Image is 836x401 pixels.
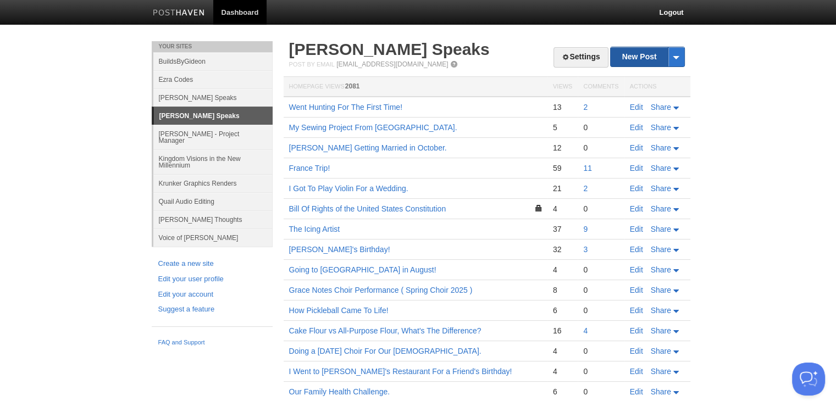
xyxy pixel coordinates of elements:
a: Edit [630,184,643,193]
a: Edit [630,347,643,355]
div: 0 [583,387,618,397]
a: Went Hunting For The First Time! [289,103,402,112]
a: [PERSON_NAME]'s Birthday! [289,245,390,254]
div: 16 [553,326,572,336]
div: 21 [553,183,572,193]
span: Share [651,306,671,315]
a: Krunker Graphics Renders [153,174,273,192]
a: The Icing Artist [289,225,340,233]
a: Edit your user profile [158,274,266,285]
span: Share [651,387,671,396]
a: 9 [583,225,588,233]
div: 0 [583,346,618,356]
a: New Post [611,47,684,66]
a: [PERSON_NAME] Speaks [154,107,273,125]
li: Your Sites [152,41,273,52]
div: 59 [553,163,572,173]
span: Share [651,143,671,152]
a: Voice of [PERSON_NAME] [153,229,273,247]
span: Share [651,347,671,355]
div: 13 [553,102,572,112]
a: Our Family Health Challenge. [289,387,390,396]
a: BuildsByGideon [153,52,273,70]
th: Actions [624,77,690,97]
th: Homepage Views [284,77,547,97]
span: 2081 [345,82,360,90]
span: Post by Email [289,61,335,68]
div: 0 [583,204,618,214]
th: Comments [578,77,624,97]
div: 4 [553,265,572,275]
a: Create a new site [158,258,266,270]
span: Share [651,225,671,233]
a: [PERSON_NAME] - Project Manager [153,125,273,149]
span: Share [651,367,671,376]
a: Cake Flour vs All-Purpose Flour, What's The Difference? [289,326,481,335]
a: 2 [583,103,588,112]
div: 32 [553,244,572,254]
a: Quail Audio Editing [153,192,273,210]
a: How Pickleball Came To Life! [289,306,389,315]
a: Ezra Codes [153,70,273,88]
span: Share [651,184,671,193]
span: Share [651,204,671,213]
a: Kingdom Visions in the New Millennium [153,149,273,174]
a: Edit [630,286,643,294]
a: I Got To Play Violin For a Wedding. [289,184,408,193]
a: Suggest a feature [158,304,266,315]
div: 6 [553,305,572,315]
span: Share [651,164,671,172]
span: Share [651,326,671,335]
div: 0 [583,366,618,376]
div: 4 [553,204,572,214]
a: 3 [583,245,588,254]
a: France Trip! [289,164,330,172]
a: Going to [GEOGRAPHIC_DATA] in August! [289,265,436,274]
a: [PERSON_NAME] Speaks [153,88,273,107]
div: 12 [553,143,572,153]
a: Bill Of Rights of the United States Constitution [289,204,446,213]
span: Share [651,103,671,112]
div: 5 [553,122,572,132]
a: 11 [583,164,592,172]
a: [PERSON_NAME] Thoughts [153,210,273,229]
div: 4 [553,346,572,356]
iframe: Help Scout Beacon - Open [792,363,825,396]
a: Edit [630,387,643,396]
a: Grace Notes Choir Performance ( Spring Choir 2025 ) [289,286,473,294]
a: Edit [630,204,643,213]
a: 4 [583,326,588,335]
span: Share [651,265,671,274]
a: [PERSON_NAME] Getting Married in October. [289,143,447,152]
a: Edit [630,164,643,172]
a: Edit [630,103,643,112]
a: Edit your account [158,289,266,300]
div: 37 [553,224,572,234]
img: Posthaven-bar [153,9,205,18]
div: 8 [553,285,572,295]
div: 6 [553,387,572,397]
div: 0 [583,143,618,153]
a: I Went to [PERSON_NAME]'s Restaurant For a Friend's Birthday! [289,367,512,376]
a: FAQ and Support [158,338,266,348]
a: Edit [630,123,643,132]
a: Edit [630,367,643,376]
div: 4 [553,366,572,376]
a: My Sewing Project From [GEOGRAPHIC_DATA]. [289,123,457,132]
div: 0 [583,285,618,295]
th: Views [547,77,578,97]
a: Edit [630,326,643,335]
a: [EMAIL_ADDRESS][DOMAIN_NAME] [336,60,448,68]
a: Edit [630,265,643,274]
a: Edit [630,306,643,315]
span: Share [651,123,671,132]
a: Edit [630,225,643,233]
a: Edit [630,245,643,254]
span: Share [651,245,671,254]
a: Settings [553,47,608,68]
a: 2 [583,184,588,193]
div: 0 [583,122,618,132]
div: 0 [583,305,618,315]
a: Doing a [DATE] Choir For Our [DEMOGRAPHIC_DATA]. [289,347,481,355]
a: Edit [630,143,643,152]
